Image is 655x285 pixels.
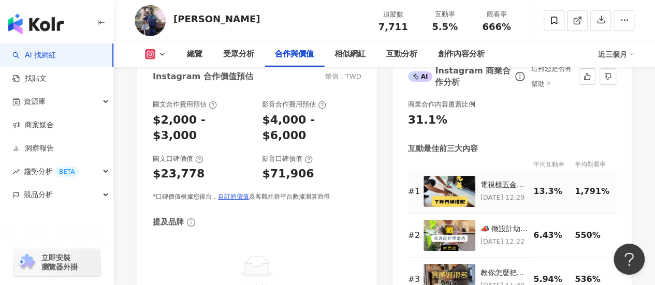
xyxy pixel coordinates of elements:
div: 31.1% [408,112,447,128]
span: rise [12,168,20,175]
div: BETA [55,167,79,177]
div: 6.43% [533,230,570,241]
div: 這對您是否有幫助？ [531,61,575,92]
div: 電視櫃五金運用，平台鉸鏈+Lamp緩降桿，實內高度低於20CM，可以用哪支下掀緩降桿，快點看過來。 #二本木室內裝修 #員碩室內裝修 #棕虹設計 #裝潢設計 #木工職人#Lamp緩降桿的#日本五... [481,180,529,190]
div: 影音合作費用預估 [262,100,326,109]
span: 立即安裝 瀏覽器外掛 [41,253,78,272]
a: 自訂的價值 [218,193,249,200]
div: 550% [575,230,611,241]
div: # 1 [408,186,418,197]
div: 13.3% [533,186,570,197]
div: 觀看率 [477,9,516,20]
div: 圖文合作費用預估 [153,100,217,109]
div: 互動率 [425,9,464,20]
span: 7,711 [379,21,408,32]
img: logo [8,13,64,34]
div: 📣 徵設計助理｜工作地點：板橋 會 AutoCAD、SketchUp、Word、Excel 能現場丈量、畫平面圖、做表單 需有機車駕照 ✅ 設計的未來會越來越 AI 化 但真正無法被取代的，是—... [481,224,529,234]
div: 圖文口碑價值 [153,154,203,163]
img: chrome extension [17,254,37,271]
span: dislike [604,73,612,80]
div: 教你怎麼把複合材質收得俐落。 收邊小技巧！ 趕快點贊👍，收藏加分享。 #二本木室內裝修 #員碩室內裝修 #裝潢木工 #木工職人 #裝修木工 #統包工程 #裝修工程 #複合式材質 #鐵件收邊 #俐... [481,268,529,278]
div: 合作與價值 [275,48,314,61]
img: KOL Avatar [135,5,166,36]
a: searchAI 找網紅 [12,50,56,61]
span: 競品分析 [24,183,53,206]
div: 平均觀看率 [575,159,616,170]
div: $71,906 [262,166,314,182]
span: info-circle [514,70,526,83]
div: 總覽 [187,48,202,61]
div: 幣值：TWD [325,72,361,81]
div: [PERSON_NAME] [173,12,260,25]
div: 536% [575,274,611,285]
div: *口碑價值根據您後台， 及客觀社群平台數據測算而得 [153,192,361,201]
div: 受眾分析 [223,48,254,61]
span: info-circle [185,217,197,228]
img: 📣 徵設計助理｜工作地點：板橋 會 AutoCAD、SketchUp、Word、Excel 能現場丈量、畫平面圖、做表單 需有機車駕照 ✅ 設計的未來會越來越 AI 化 但真正無法被取代的，是—... [424,220,475,251]
div: 商業合作內容覆蓋比例 [408,100,475,109]
div: 影音口碑價值 [262,154,313,163]
a: 洞察報告 [12,143,54,154]
div: 近三個月 [598,46,634,63]
div: 平均互動率 [533,159,575,170]
p: [DATE] 12:22 [481,236,529,247]
a: chrome extension立即安裝 瀏覽器外掛 [13,248,100,276]
img: 電視櫃五金運用，平台鉸鏈+Lamp緩降桿，實內高度低於20CM，可以用哪支下掀緩降桿，快點看過來。 #二本木室內裝修 #員碩室內裝修 #棕虹設計 #裝潢設計 #木工職人#Lamp緩降桿的#日本五... [424,176,475,207]
span: like [584,73,591,80]
div: 互動分析 [386,48,417,61]
div: # 3 [408,274,418,285]
div: 提及品牌 [153,217,184,228]
div: # 2 [408,230,418,241]
iframe: Help Scout Beacon - Open [614,244,645,275]
div: 追蹤數 [373,9,413,20]
span: 666% [482,22,511,32]
div: 創作內容分析 [438,48,485,61]
div: $23,778 [153,166,205,182]
span: 趨勢分析 [24,160,79,183]
div: 互動最佳前三大內容 [408,143,478,154]
div: 5.94% [533,274,570,285]
div: AI [408,71,433,82]
div: $2,000 - $3,000 [153,112,252,144]
span: 資源庫 [24,90,46,113]
a: 商案媒合 [12,120,54,130]
div: 1,791% [575,186,611,197]
a: 找貼文 [12,73,47,84]
p: [DATE] 12:29 [481,192,529,203]
div: Instagram 合作價值預估 [153,71,253,82]
span: 5.5% [432,22,458,32]
div: Instagram 商業合作分析 [408,65,512,88]
div: 相似網紅 [334,48,366,61]
div: $4,000 - $6,000 [262,112,361,144]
